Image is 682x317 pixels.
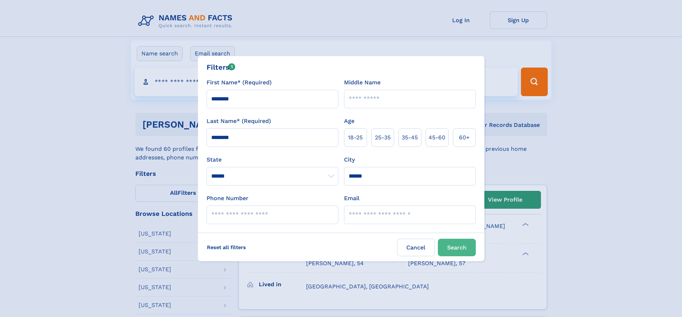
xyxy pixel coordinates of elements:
label: City [344,155,355,164]
label: Cancel [397,239,435,256]
button: Search [438,239,476,256]
label: Email [344,194,359,203]
span: 35‑45 [402,133,418,142]
span: 25‑35 [375,133,391,142]
div: Filters [207,62,236,73]
span: 18‑25 [348,133,363,142]
label: Reset all filters [202,239,251,256]
label: First Name* (Required) [207,78,272,87]
label: State [207,155,338,164]
span: 60+ [459,133,470,142]
label: Phone Number [207,194,248,203]
label: Last Name* (Required) [207,117,271,125]
label: Age [344,117,354,125]
span: 45‑60 [429,133,445,142]
label: Middle Name [344,78,381,87]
